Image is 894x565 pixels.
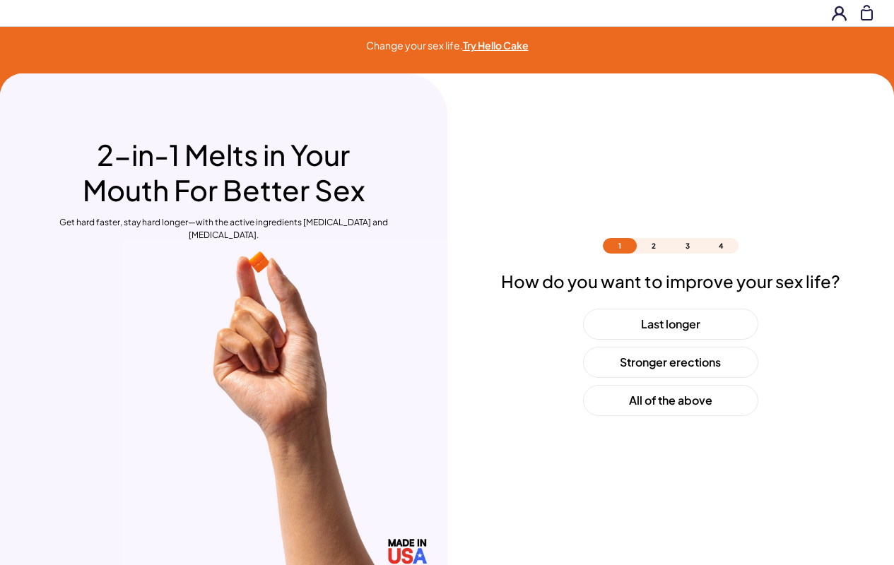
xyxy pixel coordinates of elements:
li: 2 [637,238,671,254]
li: 4 [705,238,739,254]
button: Stronger erections [583,347,758,378]
h1: 2-in-1 Melts in Your Mouth For Better Sex [58,137,389,208]
a: Try Hello Cake [463,39,529,52]
button: Last longer [583,309,758,340]
li: 1 [603,238,637,254]
h2: How do you want to improve your sex life? [501,270,840,292]
p: Get hard faster, stay hard longer—with the active ingredients [MEDICAL_DATA] and [MEDICAL_DATA]. [58,216,389,242]
li: 3 [671,238,705,254]
button: All of the above [583,385,758,416]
